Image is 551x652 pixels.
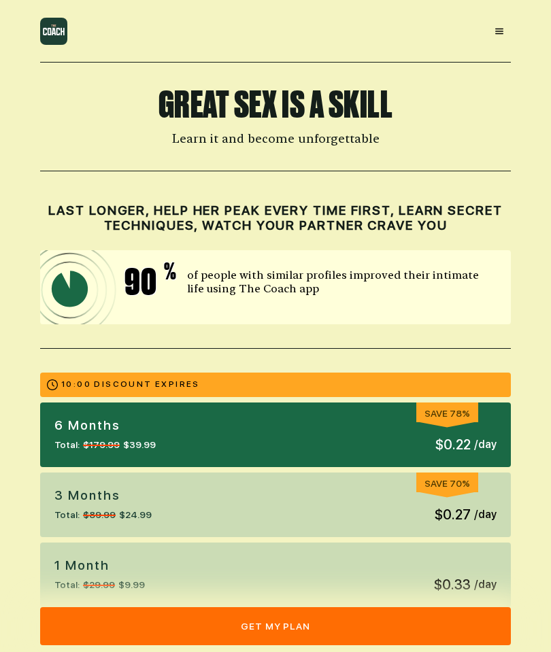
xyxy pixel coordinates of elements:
[435,434,471,455] span: $0.22
[40,18,67,45] img: logo
[40,86,511,123] h1: Great Sex is a Skill
[61,379,200,390] p: 10:00 DISCOUNT EXPIRES
[474,577,497,593] span: / day
[54,438,80,452] span: Total:
[124,264,169,301] span: 90
[40,131,511,147] h2: Learn it and become unforgettable
[54,508,80,522] span: Total:
[54,578,80,592] span: Total:
[54,557,145,574] p: 1 Month
[40,203,511,235] h2: Last longer, help her peak every time first, learn secret techniques, watch your partner crave you
[118,578,145,592] span: $9.99
[83,438,120,452] span: $179.99
[83,578,115,592] span: $29.99
[474,436,497,453] span: / day
[435,504,471,525] span: $0.27
[40,607,511,645] button: get my plan
[40,250,225,324] img: icon
[123,438,156,452] span: $39.99
[434,574,471,595] span: $0.33
[83,508,116,522] span: $89.99
[474,507,497,523] span: / day
[424,408,470,419] span: Save 78%
[187,269,497,296] p: of people with similar profiles improved their intimate life using The Coach app
[54,487,152,504] p: 3 Months
[164,260,176,301] span: %
[54,417,156,434] p: 6 months
[119,508,152,522] span: $24.99
[424,478,470,489] span: Save 70%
